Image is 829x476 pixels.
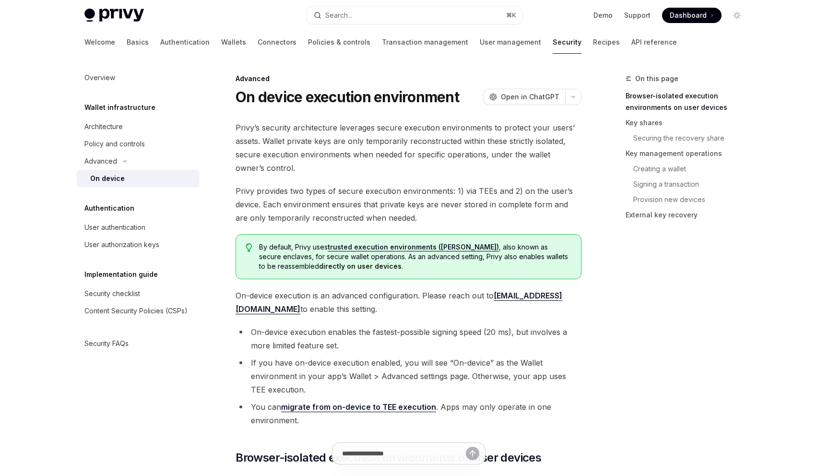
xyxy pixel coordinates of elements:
[236,184,581,225] span: Privy provides two types of secure execution environments: 1) via TEEs and 2) on the user’s devic...
[624,11,651,20] a: Support
[319,262,402,270] strong: directly on user devices
[127,31,149,54] a: Basics
[328,243,499,251] a: trusted execution environments ([PERSON_NAME])
[729,8,745,23] button: Toggle dark mode
[483,89,565,105] button: Open in ChatGPT
[258,31,296,54] a: Connectors
[635,73,678,84] span: On this page
[84,338,129,349] div: Security FAQs
[77,69,200,86] a: Overview
[236,121,581,175] span: Privy’s security architecture leverages secure execution environments to protect your users’ asse...
[501,92,559,102] span: Open in ChatGPT
[480,31,541,54] a: User management
[84,138,145,150] div: Policy and controls
[626,88,752,115] a: Browser-isolated execution environments on user devices
[77,302,200,320] a: Content Security Policies (CSPs)
[236,400,581,427] li: You can . Apps may only operate in one environment.
[466,447,479,460] button: Send message
[626,146,752,161] a: Key management operations
[236,289,581,316] span: On-device execution is an advanced configuration. Please reach out to to enable this setting.
[670,11,707,20] span: Dashboard
[84,222,145,233] div: User authentication
[77,285,200,302] a: Security checklist
[281,402,436,412] a: migrate from on-device to TEE execution
[84,239,159,250] div: User authorization keys
[259,242,571,271] span: By default, Privy uses , also known as secure enclaves, for secure wallet operations. As an advan...
[84,102,155,113] h5: Wallet infrastructure
[84,9,144,22] img: light logo
[77,135,200,153] a: Policy and controls
[633,192,752,207] a: Provision new devices
[246,243,252,252] svg: Tip
[382,31,468,54] a: Transaction management
[593,11,613,20] a: Demo
[236,325,581,352] li: On-device execution enables the fastest-possible signing speed (20 ms), but involves a more limit...
[77,170,200,187] a: On device
[77,236,200,253] a: User authorization keys
[506,12,516,19] span: ⌘ K
[221,31,246,54] a: Wallets
[236,74,581,83] div: Advanced
[626,115,752,131] a: Key shares
[84,269,158,280] h5: Implementation guide
[84,31,115,54] a: Welcome
[593,31,620,54] a: Recipes
[633,177,752,192] a: Signing a transaction
[160,31,210,54] a: Authentication
[626,207,752,223] a: External key recovery
[633,131,752,146] a: Securing the recovery share
[84,72,115,83] div: Overview
[236,88,459,106] h1: On device execution environment
[84,202,134,214] h5: Authentication
[77,335,200,352] a: Security FAQs
[77,118,200,135] a: Architecture
[90,173,125,184] div: On device
[236,356,581,396] li: If you have on-device execution enabled, you will see “On-device” as the Wallet environment in yo...
[662,8,722,23] a: Dashboard
[84,155,117,167] div: Advanced
[307,7,522,24] button: Search...⌘K
[308,31,370,54] a: Policies & controls
[325,10,352,21] div: Search...
[553,31,581,54] a: Security
[84,305,188,317] div: Content Security Policies (CSPs)
[631,31,677,54] a: API reference
[84,288,140,299] div: Security checklist
[633,161,752,177] a: Creating a wallet
[84,121,123,132] div: Architecture
[77,219,200,236] a: User authentication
